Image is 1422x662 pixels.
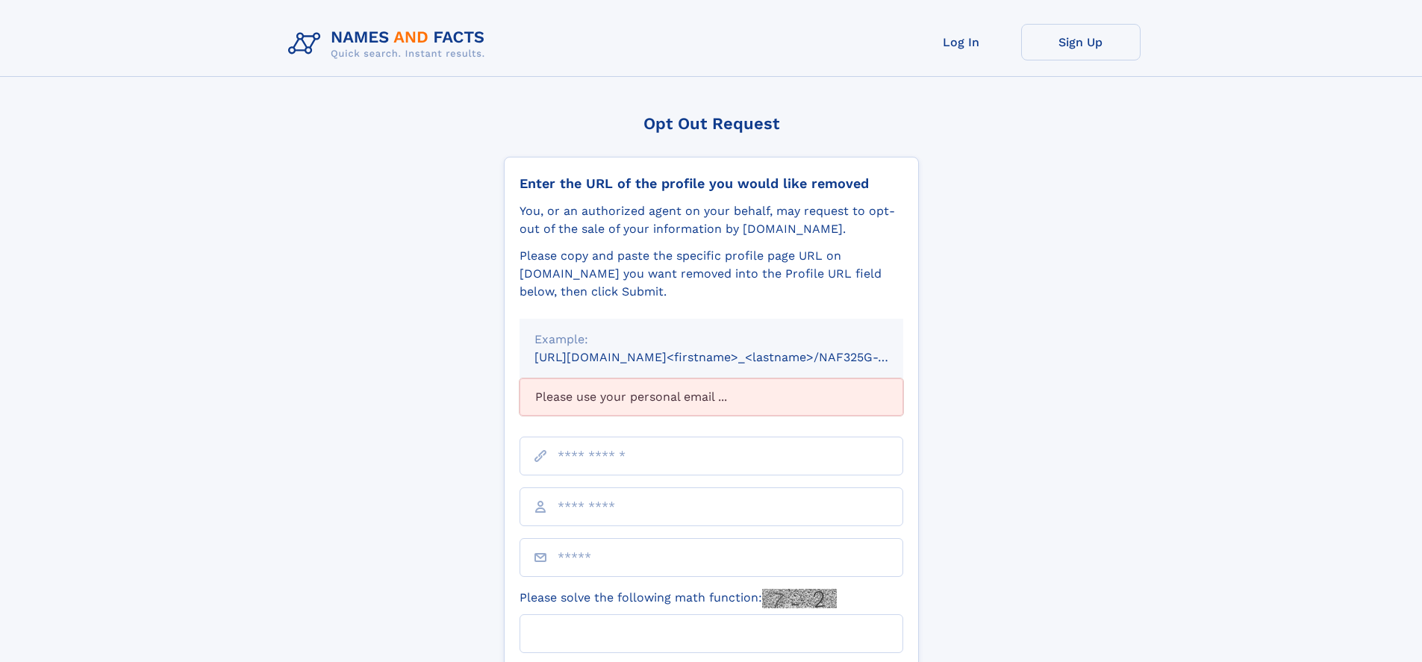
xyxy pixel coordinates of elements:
label: Please solve the following math function: [520,589,837,608]
div: Please copy and paste the specific profile page URL on [DOMAIN_NAME] you want removed into the Pr... [520,247,903,301]
div: Opt Out Request [504,114,919,133]
div: Example: [534,331,888,349]
img: Logo Names and Facts [282,24,497,64]
small: [URL][DOMAIN_NAME]<firstname>_<lastname>/NAF325G-xxxxxxxx [534,350,932,364]
div: Enter the URL of the profile you would like removed [520,175,903,192]
div: Please use your personal email ... [520,378,903,416]
a: Log In [902,24,1021,60]
a: Sign Up [1021,24,1141,60]
div: You, or an authorized agent on your behalf, may request to opt-out of the sale of your informatio... [520,202,903,238]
